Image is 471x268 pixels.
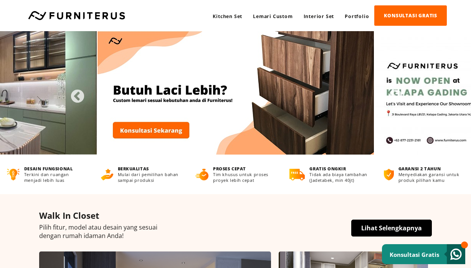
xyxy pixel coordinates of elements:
p: Mulai dari pemilihan bahan sampai produksi [118,171,181,183]
h4: BERKUALITAS [118,166,181,171]
h4: DESAIN FUNGSIONAL [24,166,87,171]
a: Interior Set [298,6,340,27]
p: Tim khusus untuk proses proyek lebih cepat [213,171,275,183]
p: Pilih fitur, model atau desain yang sesuai dengan rumah idaman Anda! [39,223,432,240]
p: Menyediakan garansi untuk produk pilihan kamu [398,171,464,183]
a: Lemari Custom [248,6,298,27]
h4: GARANSI 2 TAHUN [398,166,464,171]
a: Konsultasi Gratis [382,244,465,264]
h4: GRATIS ONGKIR [309,166,369,171]
a: Kitchen Set [207,6,248,27]
button: Previous [70,89,78,97]
img: desain-fungsional.png [7,169,20,180]
button: Next [388,89,396,97]
img: Banner3.jpg [98,31,374,155]
h4: PROSES CEPAT [213,166,275,171]
a: Lihat Selengkapnya [351,220,432,236]
img: gratis-ongkir.png [289,169,305,180]
img: berkualitas.png [101,169,113,180]
h4: Walk In Closet [39,210,432,221]
a: Portfolio [339,6,374,27]
img: bergaransi.png [384,169,394,180]
p: Tidak ada biaya tambahan (Jadetabek, min 40jt) [309,171,369,183]
p: Terkini dan ruangan menjadi lebih luas [24,171,87,183]
small: Konsultasi Gratis [390,251,439,258]
a: KONSULTASI GRATIS [374,5,447,26]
